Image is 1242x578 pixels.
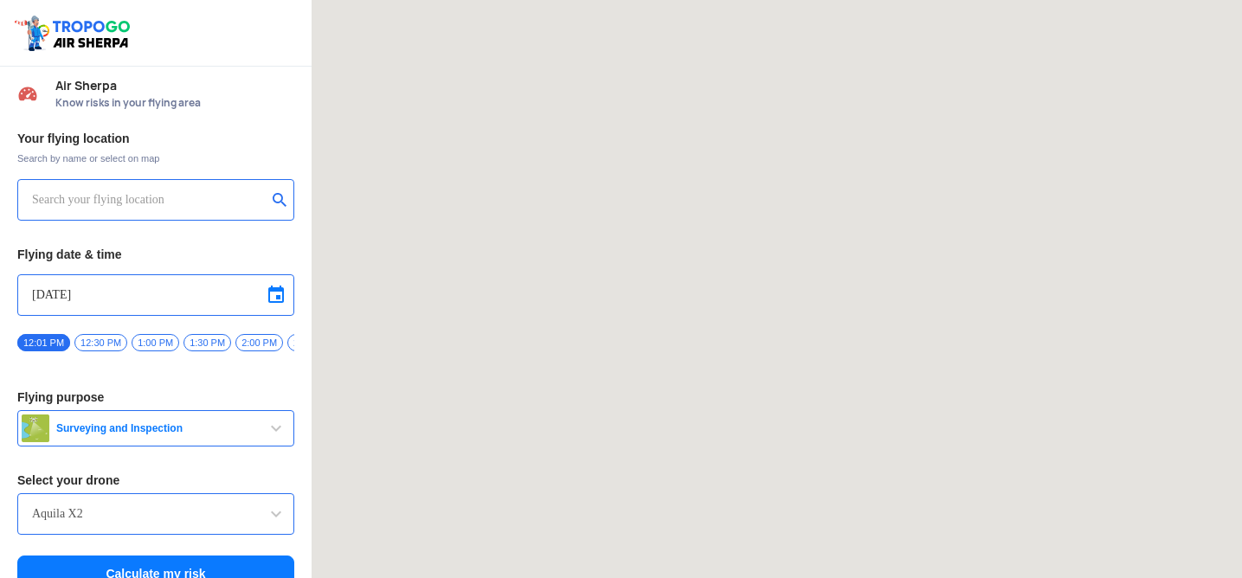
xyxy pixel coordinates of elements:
span: 12:01 PM [17,334,70,351]
h3: Flying purpose [17,391,294,403]
img: Risk Scores [17,83,38,104]
img: survey.png [22,414,49,442]
span: Search by name or select on map [17,151,294,165]
h3: Your flying location [17,132,294,144]
input: Search by name or Brand [32,504,280,524]
span: Know risks in your flying area [55,96,294,110]
span: Air Sherpa [55,79,294,93]
h3: Flying date & time [17,248,294,260]
h3: Select your drone [17,474,294,486]
span: 1:00 PM [132,334,179,351]
img: ic_tgdronemaps.svg [13,13,136,53]
span: 1:30 PM [183,334,231,351]
button: Surveying and Inspection [17,410,294,446]
span: 2:00 PM [235,334,283,351]
span: 12:30 PM [74,334,127,351]
span: 2:30 PM [287,334,335,351]
input: Search your flying location [32,189,267,210]
input: Select Date [32,285,280,305]
span: Surveying and Inspection [49,421,266,435]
